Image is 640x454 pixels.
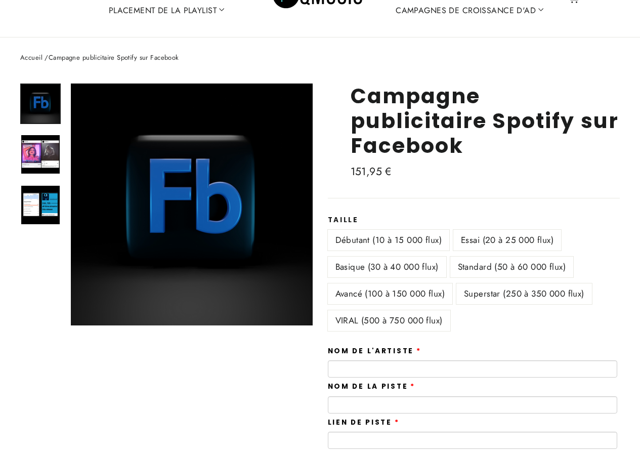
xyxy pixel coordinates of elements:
font: PLACEMENT DE LA PLAYLIST [109,4,217,16]
font: Essai (20 à 25 000 flux) [461,234,553,246]
font: Campagne publicitaire Spotify sur Facebook [351,81,619,160]
font: Nom de l'artiste [328,346,414,356]
font: Basique (30 à 40 000 flux) [335,261,439,273]
font: Campagne publicitaire Spotify sur Facebook [49,53,179,62]
font: VIRAL (500 à 750 000 flux) [335,314,443,326]
font: 151,95 € [351,164,392,179]
font: / [45,53,48,62]
nav: chapelure [20,53,620,63]
img: Campagne publicitaire Spotify sur Facebook [21,186,60,224]
font: Superstar (250 à 350 000 flux) [464,287,584,300]
font: Nom de la piste [328,382,408,391]
font: Lien de piste [328,418,392,427]
font: Débutant (10 à 15 000 flux) [335,234,442,246]
font: Avancé (100 à 150 000 flux) [335,287,445,300]
font: Standard (50 à 60 000 flux) [458,261,566,273]
img: Campagne publicitaire Spotify sur Facebook [21,135,60,174]
a: Accueil [20,53,42,62]
font: Taille [328,215,359,225]
img: Campagne publicitaire Spotify sur Facebook [21,85,60,123]
font: CAMPAGNES DE CROISSANCE D'AD [396,4,536,16]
